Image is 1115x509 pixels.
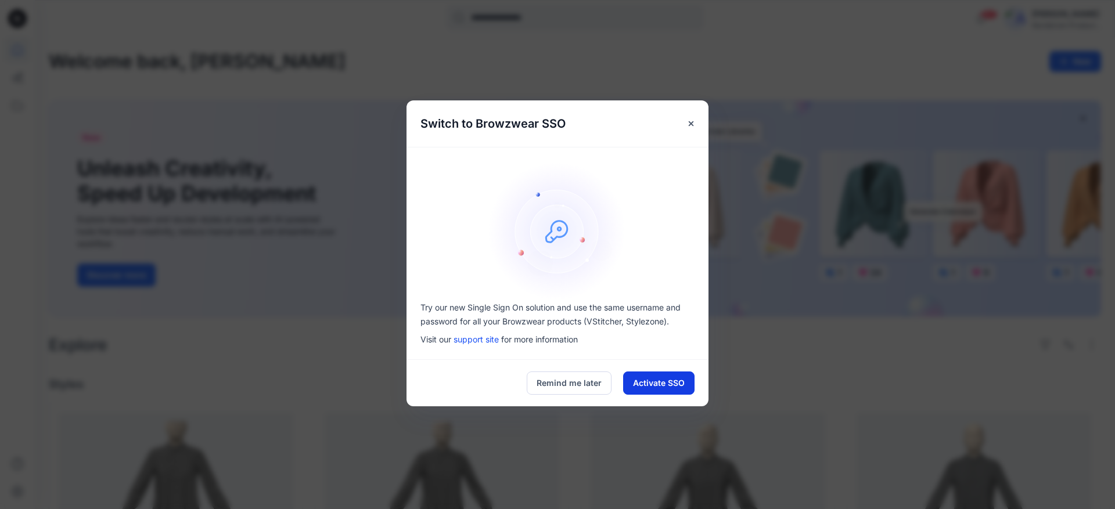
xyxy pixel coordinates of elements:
[623,371,695,395] button: Activate SSO
[488,161,627,301] img: onboarding-sz2.1ef2cb9c.svg
[420,301,695,328] p: Try our new Single Sign On solution and use the same username and password for all your Browzwear...
[420,333,695,345] p: Visit our for more information
[407,100,580,147] h5: Switch to Browzwear SSO
[454,334,499,344] a: support site
[527,371,612,395] button: Remind me later
[681,113,702,134] button: Close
